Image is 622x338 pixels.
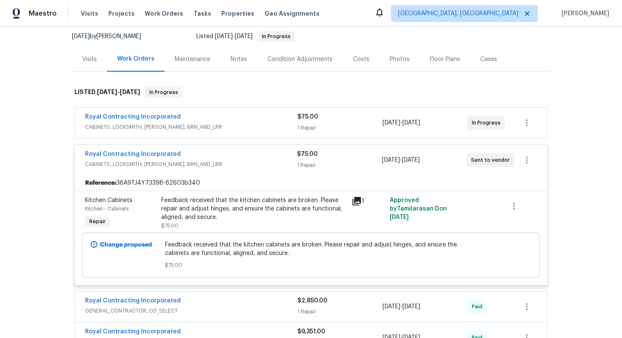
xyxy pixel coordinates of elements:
[297,308,383,316] div: 1 Repair
[231,55,247,64] div: Notes
[390,55,410,64] div: Photos
[402,120,420,126] span: [DATE]
[352,196,385,206] div: 1
[353,55,369,64] div: Costs
[390,197,447,220] span: Approved by Tamilarasan D on
[398,9,518,18] span: [GEOGRAPHIC_DATA], [GEOGRAPHIC_DATA]
[72,33,90,39] span: [DATE]
[297,298,328,304] span: $2,850.00
[175,55,210,64] div: Maintenance
[72,31,151,42] div: by [PERSON_NAME]
[97,89,140,95] span: -
[85,114,181,120] a: Royal Contracting Incorporated
[402,157,420,163] span: [DATE]
[85,160,297,169] span: CABINETS, LOCKSMITH, [PERSON_NAME], BRN_AND_LRR
[382,157,400,163] span: [DATE]
[221,9,254,18] span: Properties
[472,302,486,311] span: Paid
[382,156,420,164] span: -
[297,151,318,157] span: $75.00
[75,175,547,191] div: 36A9TJ4Y73398-62603b340
[29,9,57,18] span: Maestro
[215,33,233,39] span: [DATE]
[297,114,318,120] span: $75.00
[471,156,513,164] span: Sent to vendor
[193,11,211,17] span: Tasks
[480,55,497,64] div: Cases
[383,119,420,127] span: -
[145,9,183,18] span: Work Orders
[86,217,109,226] span: Repair
[85,151,181,157] a: Royal Contracting Incorporated
[297,329,325,335] span: $9,351.00
[82,55,97,64] div: Visits
[430,55,460,64] div: Floor Plans
[558,9,609,18] span: [PERSON_NAME]
[259,34,294,39] span: In Progress
[85,123,297,131] span: CABINETS, LOCKSMITH, [PERSON_NAME], BRN_AND_LRR
[81,9,98,18] span: Visits
[161,223,179,228] span: $75.00
[215,33,253,39] span: -
[85,298,181,304] a: Royal Contracting Incorporated
[85,329,181,335] a: Royal Contracting Incorporated
[165,261,457,269] span: $75.00
[100,242,152,248] b: Change proposed
[383,304,400,310] span: [DATE]
[264,9,319,18] span: Geo Assignments
[74,87,140,97] h6: LISTED
[383,302,420,311] span: -
[165,241,457,258] span: Feedback received that the kitchen cabinets are broken. Please repair and adjust hinges, and ensu...
[85,307,297,315] span: GENERAL_CONTRACTOR, OD_SELECT
[267,55,333,64] div: Condition Adjustments
[472,119,504,127] span: In Progress
[402,304,420,310] span: [DATE]
[235,33,253,39] span: [DATE]
[390,214,409,220] span: [DATE]
[383,120,400,126] span: [DATE]
[108,9,135,18] span: Projects
[146,88,182,97] span: In Progress
[117,55,154,63] div: Work Orders
[85,179,116,187] b: Reference:
[120,89,140,95] span: [DATE]
[161,196,347,222] div: Feedback received that the kitchen cabinets are broken. Please repair and adjust hinges, and ensu...
[85,206,129,211] span: Kitchen - Cabinets
[297,161,382,169] div: 1 Repair
[97,89,117,95] span: [DATE]
[297,124,383,132] div: 1 Repair
[196,33,295,39] span: Listed
[72,79,550,106] div: LISTED [DATE]-[DATE]In Progress
[85,197,132,203] span: Kitchen Cabinets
